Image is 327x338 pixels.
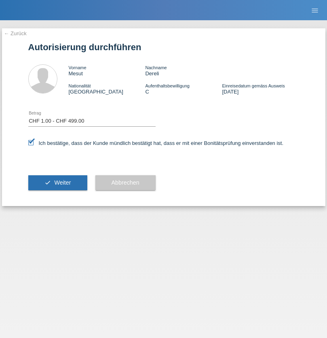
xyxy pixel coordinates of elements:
[69,83,146,95] div: [GEOGRAPHIC_DATA]
[145,64,222,77] div: Dereli
[222,83,285,88] span: Einreisedatum gemäss Ausweis
[222,83,299,95] div: [DATE]
[145,65,167,70] span: Nachname
[112,179,139,186] span: Abbrechen
[69,83,91,88] span: Nationalität
[54,179,71,186] span: Weiter
[95,175,156,191] button: Abbrechen
[28,42,299,52] h1: Autorisierung durchführen
[69,64,146,77] div: Mesut
[4,30,27,36] a: ← Zurück
[44,179,51,186] i: check
[145,83,222,95] div: C
[145,83,189,88] span: Aufenthaltsbewilligung
[311,6,319,15] i: menu
[28,140,284,146] label: Ich bestätige, dass der Kunde mündlich bestätigt hat, dass er mit einer Bonitätsprüfung einversta...
[69,65,86,70] span: Vorname
[28,175,87,191] button: check Weiter
[307,8,323,13] a: menu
